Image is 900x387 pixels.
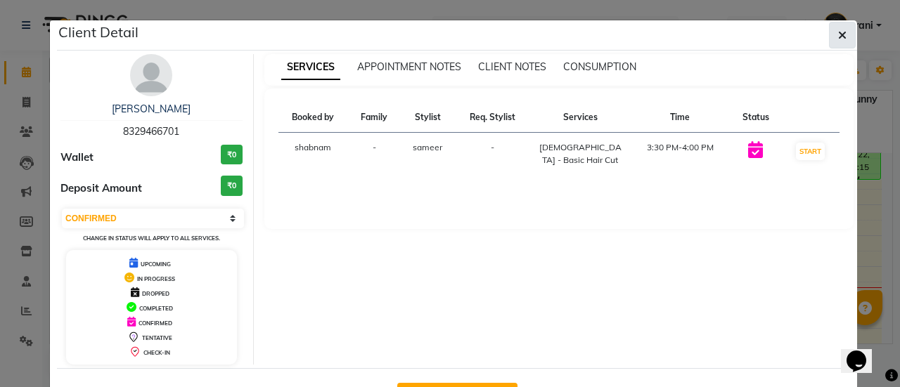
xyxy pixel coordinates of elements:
span: UPCOMING [141,261,171,268]
h3: ₹0 [221,145,243,165]
th: Stylist [400,103,456,133]
span: SERVICES [281,55,340,80]
span: COMPLETED [139,305,173,312]
span: CONSUMPTION [563,60,636,73]
span: CHECK-IN [143,349,170,356]
td: - [348,133,400,176]
th: Family [348,103,400,133]
span: 8329466701 [123,125,179,138]
div: [DEMOGRAPHIC_DATA] - Basic Hair Cut [539,141,622,166]
th: Time [630,103,730,133]
h5: Client Detail [58,22,139,43]
td: shabnam [278,133,349,176]
img: avatar [130,54,172,96]
span: Deposit Amount [60,181,142,197]
span: DROPPED [142,290,169,297]
span: sameer [413,142,442,152]
th: Status [730,103,782,133]
a: [PERSON_NAME] [112,103,191,115]
button: START [796,143,825,160]
th: Services [530,103,631,133]
span: TENTATIVE [142,334,172,341]
th: Req. Stylist [456,103,530,133]
span: CLIENT NOTES [478,60,546,73]
h3: ₹0 [221,176,243,196]
td: - [456,133,530,176]
small: Change in status will apply to all services. [83,235,220,242]
span: APPOINTMENT NOTES [357,60,461,73]
iframe: chat widget [841,331,886,373]
span: CONFIRMED [139,320,172,327]
th: Booked by [278,103,349,133]
span: Wallet [60,150,94,166]
td: 3:30 PM-4:00 PM [630,133,730,176]
span: IN PROGRESS [137,275,175,282]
